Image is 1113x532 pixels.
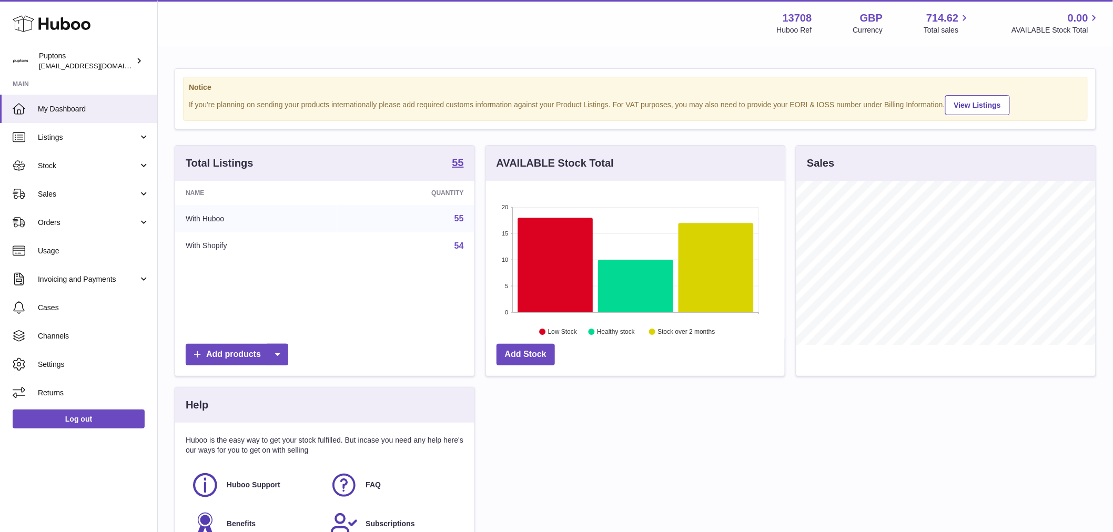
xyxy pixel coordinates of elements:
h3: Help [186,398,208,412]
span: Benefits [227,519,256,529]
span: Sales [38,189,138,199]
span: AVAILABLE Stock Total [1011,25,1100,35]
div: Huboo Ref [777,25,812,35]
a: Log out [13,410,145,428]
strong: 13708 [783,11,812,25]
div: Currency [853,25,883,35]
th: Quantity [337,181,474,205]
h3: AVAILABLE Stock Total [497,156,614,170]
text: Low Stock [548,329,578,336]
a: 55 [452,157,463,170]
text: Stock over 2 months [657,329,715,336]
div: Puptons [39,51,134,71]
div: If you're planning on sending your products internationally please add required customs informati... [189,94,1082,115]
span: Huboo Support [227,480,280,490]
span: Total sales [924,25,970,35]
a: Add Stock [497,344,555,365]
text: 0 [505,309,508,315]
span: Usage [38,246,149,256]
a: Add products [186,344,288,365]
span: Stock [38,161,138,171]
a: 54 [454,241,464,250]
span: 714.62 [926,11,958,25]
td: With Huboo [175,205,337,232]
a: FAQ [330,471,458,499]
text: 20 [502,204,508,210]
text: 15 [502,230,508,237]
span: Settings [38,360,149,370]
img: hello@puptons.com [13,53,28,69]
span: My Dashboard [38,104,149,114]
span: Subscriptions [366,519,414,529]
span: 0.00 [1068,11,1088,25]
span: FAQ [366,480,381,490]
a: 0.00 AVAILABLE Stock Total [1011,11,1100,35]
span: Returns [38,388,149,398]
td: With Shopify [175,232,337,260]
span: Cases [38,303,149,313]
a: View Listings [945,95,1010,115]
strong: 55 [452,157,463,168]
h3: Total Listings [186,156,254,170]
span: Invoicing and Payments [38,274,138,284]
span: [EMAIL_ADDRESS][DOMAIN_NAME] [39,62,155,70]
h3: Sales [807,156,834,170]
a: 714.62 Total sales [924,11,970,35]
strong: Notice [189,83,1082,93]
a: Huboo Support [191,471,319,499]
text: Healthy stock [597,329,635,336]
a: 55 [454,214,464,223]
span: Orders [38,218,138,228]
strong: GBP [860,11,883,25]
span: Channels [38,331,149,341]
text: 10 [502,257,508,263]
th: Name [175,181,337,205]
span: Listings [38,132,138,142]
p: Huboo is the easy way to get your stock fulfilled. But incase you need any help here's our ways f... [186,435,464,455]
text: 5 [505,283,508,289]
